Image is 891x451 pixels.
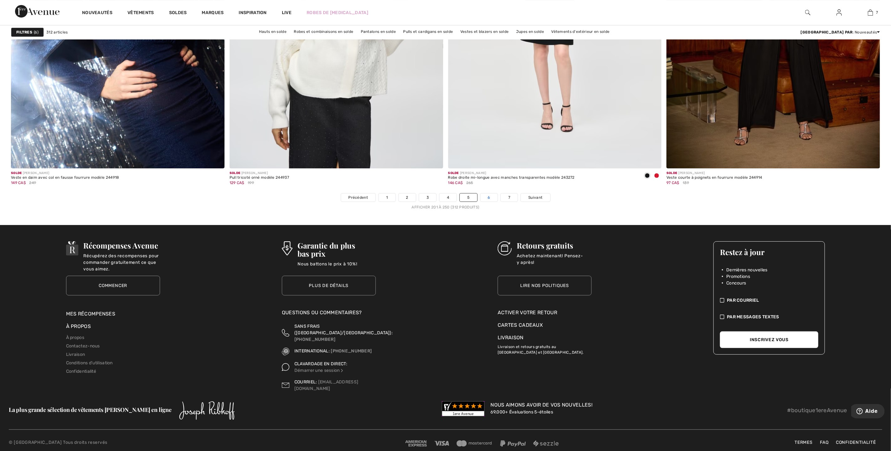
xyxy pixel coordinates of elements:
[521,193,550,202] a: Suivant
[501,193,518,202] a: 7
[513,28,547,36] a: Jupes en solde
[466,180,473,186] span: 265
[666,171,677,175] span: Solde
[46,29,68,35] span: 312 articles
[533,440,558,447] img: Sezzle
[643,171,652,181] div: Black
[498,309,592,316] a: Activer votre retour
[11,171,119,176] div: [PERSON_NAME]
[666,171,762,176] div: [PERSON_NAME]
[491,409,553,415] a: 69,000+ Évaluations 5-étoiles
[457,440,492,447] img: Mastercard
[787,406,847,415] p: #boutique1ereAvenue
[294,368,344,373] a: Démarrer une session
[851,404,885,420] iframe: Ouvre un widget dans lequel vous pouvez trouver plus d’informations
[491,401,593,409] div: Nous aimons avoir de vos nouvelles!
[66,360,113,366] a: Conditions d'utilisation
[294,337,335,342] a: [PHONE_NUMBER]
[282,348,289,355] img: International
[727,297,759,304] span: Par Courriel
[817,439,832,446] a: FAQ
[331,348,372,354] a: [PHONE_NUMBER]
[548,28,613,36] a: Vêtements d'extérieur en solde
[448,171,459,175] span: Solde
[500,440,526,447] img: Paypal
[498,276,592,295] a: Lire nos politiques
[169,10,187,17] a: Soldes
[460,193,477,202] a: 5
[349,195,368,200] span: Précédent
[294,324,393,336] span: SANS FRAIS ([GEOGRAPHIC_DATA]/[GEOGRAPHIC_DATA]):
[83,253,160,265] p: Récupérez des recompenses pour commander gratuitement ce que vous aimez.
[405,440,427,447] img: Amex
[66,369,96,374] a: Confidentialité
[66,241,79,255] img: Récompenses Avenue
[480,193,498,202] a: 6
[720,297,724,304] img: check
[498,341,592,355] p: Livraison et retours gratuits au [GEOGRAPHIC_DATA] et [GEOGRAPHIC_DATA].
[298,261,376,273] p: Nous battons le prix à 10%!
[179,401,235,420] img: Joseph Ribkoff
[230,171,241,175] span: Solde
[683,180,689,186] span: 139
[726,267,768,273] span: Dernières nouvelles
[66,311,116,317] a: Mes récompenses
[202,10,224,17] a: Marques
[801,30,853,34] strong: [GEOGRAPHIC_DATA] par
[230,171,289,176] div: [PERSON_NAME]
[801,29,880,35] div: : Nouveautés
[282,323,289,343] img: Sans Frais (Canada/EU)
[666,181,679,185] span: 97 CA$
[340,368,344,373] img: Clavardage en direct
[358,28,399,36] a: Pantalons en solde
[498,321,592,329] a: Cartes Cadeaux
[282,309,376,320] div: Questions ou commentaires?
[528,195,542,200] span: Suivant
[11,171,22,175] span: Solde
[11,176,119,180] div: Veste en daim avec col en fausse fourrure modèle 244918
[868,9,873,16] img: Mon panier
[652,171,661,181] div: Lipstick Red 173
[11,181,26,185] span: 149 CA$
[805,9,811,16] img: recherche
[66,276,160,295] a: Commencer
[9,439,300,446] p: © [GEOGRAPHIC_DATA] Tous droits reservés
[15,5,60,18] img: 1ère Avenue
[666,176,762,180] div: Veste courte à poignets en fourrure modèle 244914
[66,335,84,340] a: À propos
[341,193,376,202] a: Précédent
[448,171,575,176] div: [PERSON_NAME]
[34,29,39,35] span: 6
[831,9,847,17] a: Se connecter
[379,193,395,202] a: 1
[720,331,818,348] button: Inscrivez vous
[837,9,842,16] img: Mes infos
[66,343,100,349] a: Contactez-nous
[876,10,878,15] span: 7
[230,181,244,185] span: 129 CA$
[294,348,330,354] span: INTERNATIONAL:
[434,441,449,446] img: Visa
[517,253,592,265] p: Achetez maintenant! Pensez-y après!
[66,352,85,357] a: Livraison
[248,180,254,186] span: 199
[282,241,293,255] img: Garantie du plus bas prix
[291,28,356,36] a: Robes et combinaisons en solde
[294,361,347,366] span: CLAVARDAGE EN DIRECT:
[16,29,32,35] strong: Filtres
[282,379,289,392] img: Contact us
[282,361,289,374] img: Clavardage en direct
[294,379,317,385] span: COURRIEL:
[9,406,172,413] span: La plus grande sélection de vêtements [PERSON_NAME] en ligne
[230,176,289,180] div: Pull tricoté orné modèle 244937
[11,204,880,210] div: Afficher 201 à 250 (312 produits)
[727,314,779,320] span: Par messages textes
[419,193,436,202] a: 3
[298,241,376,258] h3: Garantie du plus bas prix
[448,181,463,185] span: 146 CA$
[792,439,816,446] a: Termes
[127,10,154,17] a: Vêtements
